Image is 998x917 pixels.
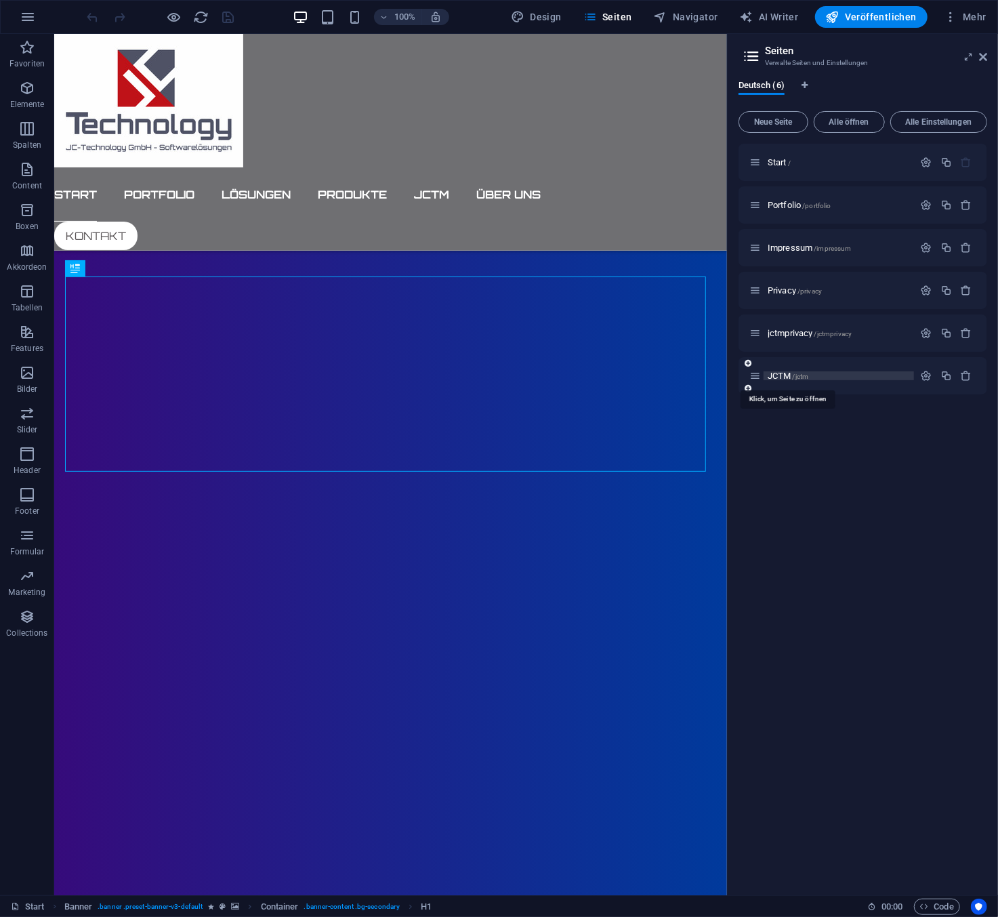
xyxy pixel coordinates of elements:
p: Slider [17,424,38,435]
span: Veröffentlichen [826,10,917,24]
div: Entfernen [961,242,972,253]
span: AI Writer [740,10,799,24]
i: Element verfügt über einen Hintergrund [231,903,239,910]
p: Features [11,343,43,354]
div: Duplizieren [940,327,952,339]
span: /privacy [797,287,822,295]
p: Formular [10,546,45,557]
p: Footer [15,506,39,516]
button: Alle Einstellungen [890,111,987,133]
span: JCTM [768,371,808,381]
span: Klick, um Seite zu öffnen [768,200,831,210]
div: Entfernen [961,327,972,339]
span: Klick zum Auswählen. Doppelklick zum Bearbeiten [421,899,432,915]
button: Seiten [578,6,638,28]
span: /portfolio [802,202,831,209]
div: Duplizieren [940,370,952,382]
span: Alle Einstellungen [896,118,981,126]
span: Klick, um Seite zu öffnen [768,328,852,338]
span: 00 00 [881,899,902,915]
span: Alle öffnen [820,118,879,126]
span: Navigator [654,10,718,24]
span: Neue Seite [745,118,802,126]
div: Design (Strg+Alt+Y) [505,6,567,28]
h6: Session-Zeit [867,899,903,915]
div: Einstellungen [921,370,932,382]
button: Usercentrics [971,899,987,915]
button: Code [914,899,960,915]
button: Veröffentlichen [815,6,928,28]
button: Klicke hier, um den Vorschau-Modus zu verlassen [166,9,182,25]
div: Einstellungen [921,157,932,168]
p: Collections [6,628,47,638]
div: JCTM/jctm [764,371,914,380]
button: Mehr [938,6,992,28]
span: Deutsch (6) [739,77,785,96]
button: Neue Seite [739,111,808,133]
div: Duplizieren [940,199,952,211]
p: Favoriten [9,58,45,69]
p: Boxen [16,221,39,232]
div: Die Startseite kann nicht gelöscht werden [961,157,972,168]
div: Start/ [764,158,914,167]
p: Header [14,465,41,476]
span: Mehr [944,10,986,24]
div: Einstellungen [921,327,932,339]
a: Klick, um Auswahl aufzuheben. Doppelklick öffnet Seitenverwaltung [11,899,45,915]
span: /impressum [814,245,851,252]
button: 100% [374,9,422,25]
div: Duplizieren [940,285,952,296]
span: Seiten [583,10,632,24]
i: Dieses Element ist ein anpassbares Preset [220,903,226,910]
button: Navigator [648,6,724,28]
span: . banner .preset-banner-v3-default [98,899,203,915]
p: Akkordeon [7,262,47,272]
div: Einstellungen [921,199,932,211]
span: Klick, um Seite zu öffnen [768,157,791,167]
span: Klick, um Seite zu öffnen [768,285,822,296]
p: Marketing [8,587,45,598]
span: Design [511,10,562,24]
div: Entfernen [961,370,972,382]
button: Design [505,6,567,28]
span: Code [920,899,954,915]
button: reload [193,9,209,25]
p: Spalten [13,140,41,150]
div: Sprachen-Tabs [739,80,987,106]
i: Seite neu laden [194,9,209,25]
div: Einstellungen [921,285,932,296]
div: Duplizieren [940,157,952,168]
div: Portfolio/portfolio [764,201,914,209]
span: : [891,901,893,912]
p: Elemente [10,99,45,110]
h6: 100% [394,9,416,25]
div: Einstellungen [921,242,932,253]
span: Klick zum Auswählen. Doppelklick zum Bearbeiten [64,899,93,915]
span: . banner-content .bg-secondary [304,899,400,915]
i: Bei Größenänderung Zoomstufe automatisch an das gewählte Gerät anpassen. [430,11,442,23]
span: Klick zum Auswählen. Doppelklick zum Bearbeiten [261,899,299,915]
div: Duplizieren [940,242,952,253]
nav: breadcrumb [64,899,432,915]
div: Impressum/impressum [764,243,914,252]
p: Content [12,180,42,191]
p: Tabellen [12,302,43,313]
span: /jctm [793,373,809,380]
button: AI Writer [734,6,804,28]
div: Entfernen [961,285,972,296]
div: jctmprivacy/jctmprivacy [764,329,914,338]
span: Klick, um Seite zu öffnen [768,243,852,253]
span: /jctmprivacy [814,330,852,338]
div: Entfernen [961,199,972,211]
i: Element enthält eine Animation [208,903,214,910]
p: Bilder [17,384,38,394]
h3: Verwalte Seiten und Einstellungen [765,57,960,69]
div: Privacy/privacy [764,286,914,295]
span: / [788,159,791,167]
h2: Seiten [765,45,987,57]
button: Alle öffnen [814,111,885,133]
